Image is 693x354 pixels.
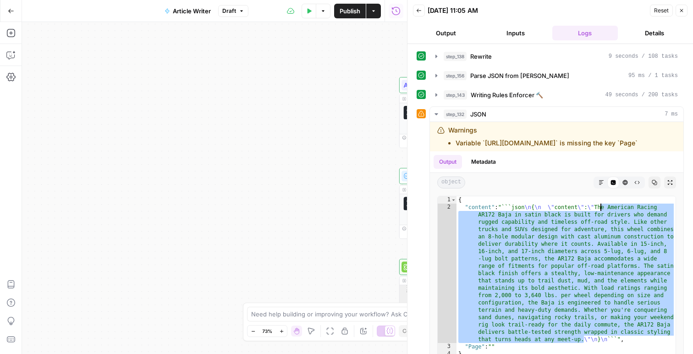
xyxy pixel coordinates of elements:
[430,68,683,83] button: 95 ms / 1 tasks
[456,138,638,148] li: Variable `[URL][DOMAIN_NAME]` is missing the key `Page`
[471,90,543,100] span: Writing Rules Enforcer 🔨
[430,88,683,102] button: 49 seconds / 200 tasks
[451,196,456,204] span: Toggle code folding, rows 1 through 4
[444,52,467,61] span: step_138
[444,71,467,80] span: step_156
[438,204,456,343] div: 2
[399,325,420,337] button: Copy
[650,5,673,17] button: Reset
[159,4,216,18] button: Article Writer
[483,26,549,40] button: Inputs
[173,6,211,16] span: Article Writer
[438,196,456,204] div: 1
[413,26,479,40] button: Output
[444,110,467,119] span: step_132
[400,285,412,289] div: 1
[665,110,678,118] span: 7 ms
[628,72,678,80] span: 95 ms / 1 tasks
[218,5,248,17] button: Draft
[430,49,683,64] button: 9 seconds / 108 tasks
[466,155,501,169] button: Metadata
[609,52,678,61] span: 9 seconds / 108 tasks
[262,327,272,335] span: 73%
[402,327,416,335] span: Copy
[605,91,678,99] span: 49 seconds / 200 tasks
[470,71,569,80] span: Parse JSON from [PERSON_NAME]
[470,110,486,119] span: JSON
[437,177,465,188] span: object
[340,6,360,16] span: Publish
[621,26,687,40] button: Details
[438,343,456,350] div: 3
[552,26,618,40] button: Logs
[430,107,683,122] button: 7 ms
[434,155,462,169] button: Output
[222,7,236,15] span: Draft
[470,52,492,61] span: Rewrite
[334,4,366,18] button: Publish
[654,6,669,15] span: Reset
[448,126,638,148] div: Warnings
[444,90,467,100] span: step_143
